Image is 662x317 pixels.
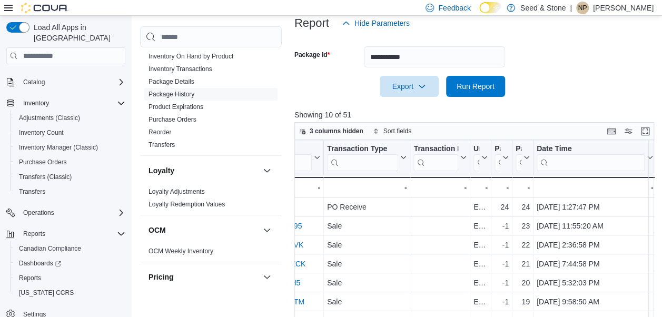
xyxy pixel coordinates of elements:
div: OCM [140,245,282,262]
div: Natalyn Parsons [576,2,589,14]
div: -1 [495,239,509,251]
div: Package Quantity Change [495,144,500,154]
div: Sale [327,276,407,289]
button: 3 columns hidden [295,125,368,137]
span: Canadian Compliance [15,242,125,255]
button: Reports [11,271,130,285]
div: 20 [516,276,530,289]
button: Inventory [2,96,130,111]
button: Run Report [446,76,505,97]
span: Run Report [457,81,495,92]
a: Transfers [15,185,50,198]
a: Inventory On Hand by Product [149,53,233,60]
span: Reorder [149,128,171,136]
div: [DATE] 11:55:20 AM [537,220,654,232]
button: Enter fullscreen [639,125,651,137]
div: Each [473,276,488,289]
span: Inventory [23,99,49,107]
div: [DATE] 2:36:58 PM [537,239,654,251]
button: Reports [19,227,50,240]
button: Loyalty [149,165,259,176]
div: - [243,181,320,194]
button: Purchase Orders [11,155,130,170]
div: [DATE] 5:32:03 PM [537,276,654,289]
span: Inventory Manager (Classic) [19,143,98,152]
p: Seed & Stone [520,2,566,14]
div: Sale [327,257,407,270]
span: NP [578,2,587,14]
a: Purchase Orders [149,116,196,123]
p: [PERSON_NAME] [593,2,654,14]
a: IN6VWR-HSMZCK [243,260,305,268]
span: Product Expirations [149,103,203,111]
input: Dark Mode [479,2,501,13]
button: Pricing [149,272,259,282]
a: Inventory Count [15,126,68,139]
button: Operations [2,205,130,220]
a: IN6VWR-HQ5095 [243,222,302,230]
button: [US_STATE] CCRS [11,285,130,300]
h3: Pricing [149,272,173,282]
span: Dashboards [15,257,125,270]
div: - [327,181,407,194]
span: Transfers (Classic) [19,173,72,181]
div: -1 [495,257,509,270]
button: Catalog [2,75,130,90]
div: Each [473,257,488,270]
div: Transaction Id URL [243,144,312,171]
button: Inventory [19,97,53,110]
button: Keyboard shortcuts [605,125,618,137]
a: IN6VWS-J20VH5 [243,279,300,287]
span: Inventory On Hand by Product [149,52,233,61]
button: Package Total [516,144,530,171]
div: 23 [516,220,530,232]
div: Transaction Details [413,144,458,171]
span: Transfers [15,185,125,198]
button: Canadian Compliance [11,241,130,256]
span: Transfers (Classic) [15,171,125,183]
div: Unit Type [473,144,479,154]
button: Transaction Type [327,144,407,171]
button: Transfers [11,184,130,199]
img: Cova [21,3,68,13]
div: Loyalty [140,185,282,215]
div: Sale [327,295,407,308]
button: Hide Parameters [338,13,414,34]
div: 24 [516,201,530,213]
button: OCM [261,224,273,236]
button: OCM [149,225,259,235]
span: 3 columns hidden [310,127,363,135]
span: Sort fields [383,127,411,135]
a: Package Details [149,78,194,85]
span: Inventory Transactions [149,65,212,73]
span: Load All Apps in [GEOGRAPHIC_DATA] [29,22,125,43]
span: Export [386,76,432,97]
span: Purchase Orders [149,115,196,124]
a: Canadian Compliance [15,242,85,255]
div: 24 [495,201,509,213]
div: - [516,181,530,194]
div: [DATE] 9:58:50 AM [537,295,654,308]
button: Inventory Count [11,125,130,140]
a: Dashboards [15,257,65,270]
div: Each [473,220,488,232]
a: Transfers (Classic) [15,171,76,183]
a: Reports [15,272,45,284]
div: Each [473,295,488,308]
button: Unit Type [473,144,488,171]
span: Dark Mode [479,13,480,14]
button: Transfers (Classic) [11,170,130,184]
button: Inventory Manager (Classic) [11,140,130,155]
div: - [413,181,466,194]
span: Package History [149,90,194,98]
span: Loyalty Redemption Values [149,200,225,209]
div: Date Time [537,144,645,154]
div: PO Receive [327,201,407,213]
div: Transaction Details [413,144,458,154]
div: - [495,181,509,194]
span: Package Details [149,77,194,86]
button: Transaction Details [413,144,466,171]
div: - [473,181,488,194]
a: Dashboards [11,256,130,271]
span: Dashboards [19,259,61,268]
